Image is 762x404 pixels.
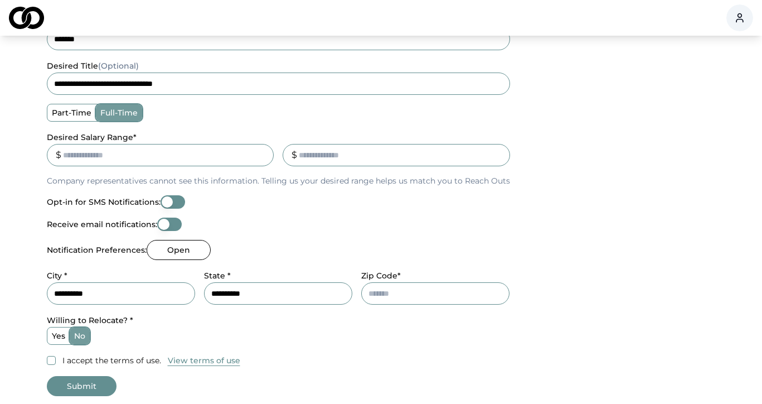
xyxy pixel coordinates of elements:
label: _ [283,132,287,142]
label: Opt-in for SMS Notifications: [47,198,161,206]
p: Company representatives cannot see this information. Telling us your desired range helps us match... [47,175,510,186]
label: City * [47,271,67,281]
label: desired title [47,61,139,71]
label: State * [204,271,231,281]
label: full-time [96,104,142,121]
label: Desired Salary Range * [47,132,137,142]
div: $ [56,148,61,162]
label: yes [47,328,70,344]
label: I accept the terms of use. [62,355,161,366]
label: no [70,328,90,344]
a: View terms of use [168,354,240,367]
img: logo [9,7,44,29]
label: Zip Code* [361,271,401,281]
span: (Optional) [98,61,139,71]
button: Open [147,240,211,260]
div: $ [292,148,297,162]
label: Notification Preferences: [47,246,147,254]
button: View terms of use [168,355,240,366]
button: Submit [47,376,117,396]
label: Willing to Relocate? * [47,315,133,325]
label: Receive email notifications: [47,220,157,228]
label: part-time [47,104,96,121]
